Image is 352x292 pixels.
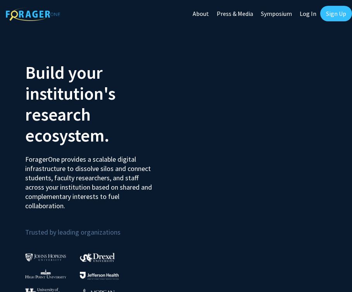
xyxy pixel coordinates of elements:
a: Sign Up [320,6,352,21]
p: ForagerOne provides a scalable digital infrastructure to dissolve silos and connect students, fac... [25,149,153,211]
img: Johns Hopkins University [25,253,66,261]
img: High Point University [25,269,66,278]
img: Thomas Jefferson University [80,272,119,279]
img: Drexel University [80,253,115,262]
p: Trusted by leading organizations [25,217,170,238]
img: ForagerOne Logo [6,7,60,21]
h2: Build your institution's research ecosystem. [25,62,170,146]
